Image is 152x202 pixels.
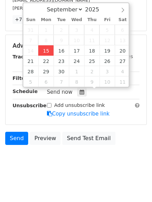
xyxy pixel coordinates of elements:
[99,45,115,56] span: September 19, 2025
[69,66,84,76] span: October 1, 2025
[38,25,54,35] span: September 1, 2025
[13,103,47,108] strong: Unsubscribe
[54,102,105,109] label: Add unsubscribe link
[38,35,54,45] span: September 8, 2025
[23,25,39,35] span: August 31, 2025
[115,76,130,87] span: October 11, 2025
[84,56,99,66] span: September 25, 2025
[13,75,30,81] strong: Filters
[69,56,84,66] span: September 24, 2025
[115,45,130,56] span: September 20, 2025
[38,18,54,22] span: Mon
[115,56,130,66] span: September 27, 2025
[23,76,39,87] span: October 5, 2025
[99,66,115,76] span: October 3, 2025
[115,66,130,76] span: October 4, 2025
[84,25,99,35] span: September 4, 2025
[69,76,84,87] span: October 8, 2025
[23,35,39,45] span: September 7, 2025
[13,89,38,94] strong: Schedule
[69,25,84,35] span: September 3, 2025
[38,66,54,76] span: September 29, 2025
[84,66,99,76] span: October 2, 2025
[62,132,115,145] a: Send Test Email
[38,45,54,56] span: September 15, 2025
[99,25,115,35] span: September 5, 2025
[69,35,84,45] span: September 10, 2025
[30,132,61,145] a: Preview
[84,76,99,87] span: October 9, 2025
[83,6,108,13] input: Year
[115,18,130,22] span: Sat
[47,111,110,117] a: Copy unsubscribe link
[5,132,28,145] a: Send
[54,66,69,76] span: September 30, 2025
[13,42,139,49] h5: Advanced
[47,89,73,95] span: Send now
[54,25,69,35] span: September 2, 2025
[23,56,39,66] span: September 21, 2025
[38,56,54,66] span: September 22, 2025
[115,35,130,45] span: September 13, 2025
[54,76,69,87] span: October 7, 2025
[54,18,69,22] span: Tue
[84,35,99,45] span: September 11, 2025
[99,18,115,22] span: Fri
[115,25,130,35] span: September 6, 2025
[69,18,84,22] span: Wed
[54,45,69,56] span: September 16, 2025
[54,35,69,45] span: September 9, 2025
[23,66,39,76] span: September 28, 2025
[69,45,84,56] span: September 17, 2025
[99,35,115,45] span: September 12, 2025
[38,76,54,87] span: October 6, 2025
[13,6,127,11] small: [PERSON_NAME][EMAIL_ADDRESS][DOMAIN_NAME]
[54,56,69,66] span: September 23, 2025
[84,45,99,56] span: September 18, 2025
[13,54,36,59] strong: Tracking
[117,169,152,202] iframe: Chat Widget
[99,56,115,66] span: September 26, 2025
[23,18,39,22] span: Sun
[84,18,99,22] span: Thu
[13,15,39,24] a: +7 more
[99,76,115,87] span: October 10, 2025
[23,45,39,56] span: September 14, 2025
